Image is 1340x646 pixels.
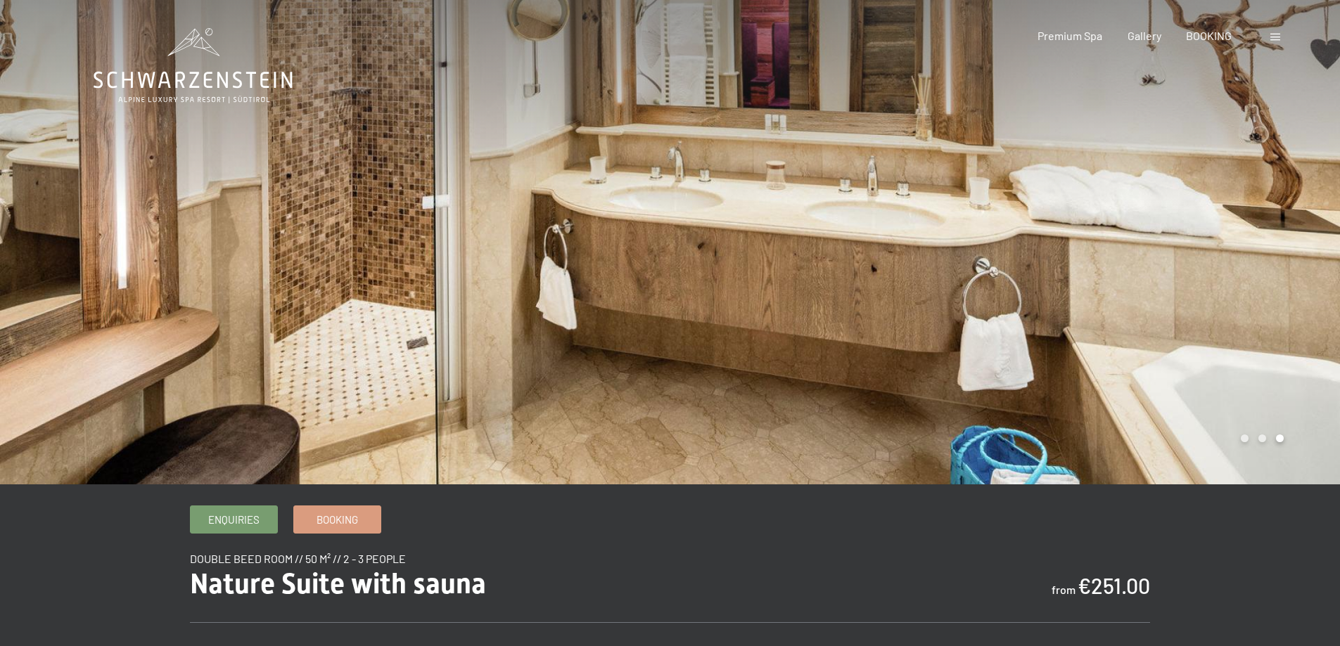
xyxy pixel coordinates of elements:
span: Booking [317,512,358,527]
a: Premium Spa [1038,29,1102,42]
b: €251.00 [1078,573,1150,598]
span: Enquiries [208,512,260,527]
span: Nature Suite with sauna [190,567,486,600]
a: Booking [294,506,381,533]
a: BOOKING [1186,29,1232,42]
a: Enquiries [191,506,277,533]
span: from [1052,583,1076,596]
span: double beed room // 50 m² // 2 - 3 People [190,552,406,565]
a: Gallery [1128,29,1161,42]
